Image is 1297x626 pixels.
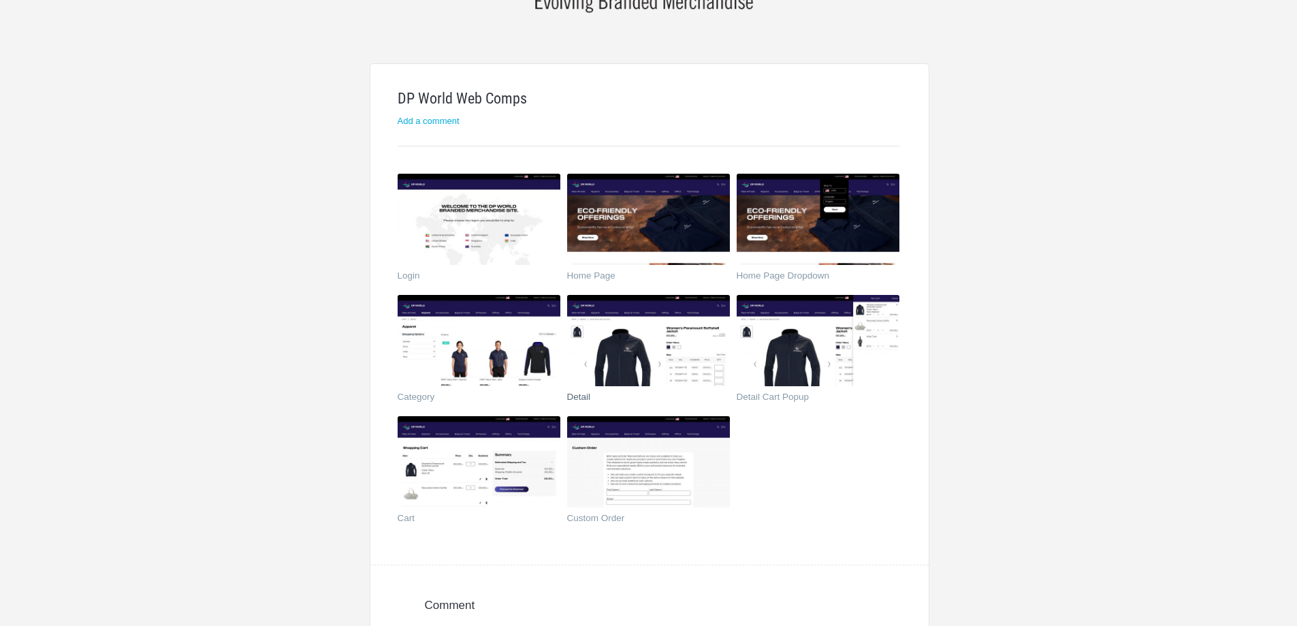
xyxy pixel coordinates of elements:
a: Custom Order [567,514,714,527]
a: Cart [398,514,544,527]
a: Detail [567,392,714,406]
a: Add a comment [398,116,460,126]
a: Home Page Dropdown [737,271,883,285]
a: Category [398,392,544,406]
img: bdainc186_yt95xd_thumb.jpg [567,416,730,507]
h1: DP World Web Comps [398,91,899,106]
img: bdainc186_gqrcys_thumb.jpg [567,295,730,386]
img: bdainc186_rft2ea_thumb.jpg [398,295,560,386]
a: Home Page [567,271,714,285]
img: bdainc186_527g7y_thumb.jpg [567,174,730,265]
a: Login [398,271,544,285]
img: bdainc186_7fs0zf_thumb.jpg [398,416,560,507]
img: bdainc186_ngcsu1_thumb.jpg [398,174,560,265]
img: bdainc186_klz9ht_thumb.jpg [737,174,899,265]
h4: Comment [425,599,874,611]
a: Detail Cart Popup [737,392,883,406]
img: bdainc186_eewg67_thumb.jpg [737,295,899,386]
